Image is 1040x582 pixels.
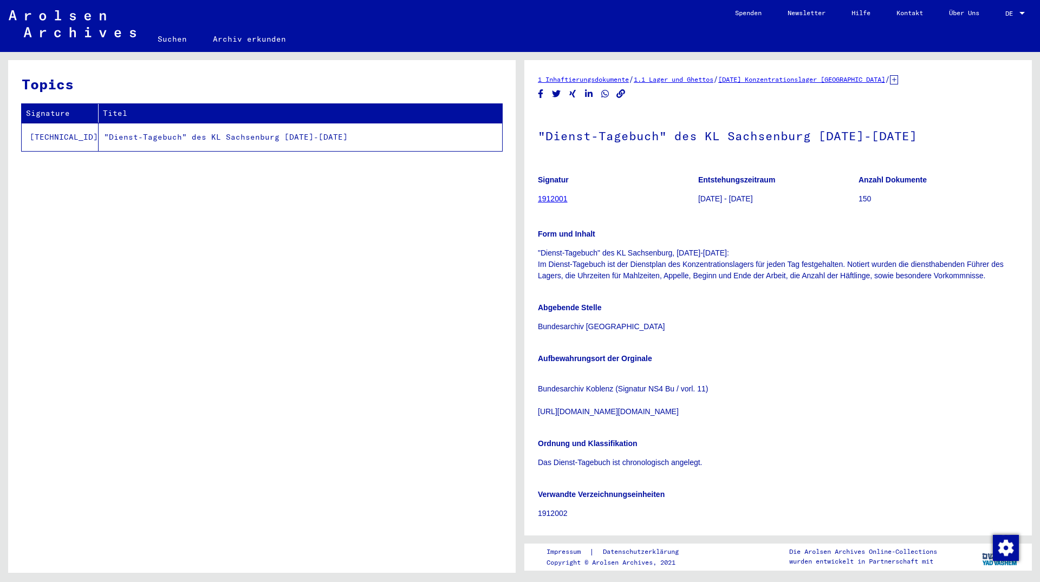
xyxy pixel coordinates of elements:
[583,87,595,101] button: Share on LinkedIn
[538,303,601,312] b: Abgebende Stelle
[629,74,634,84] span: /
[992,534,1018,560] div: Zustimmung ändern
[713,74,718,84] span: /
[538,75,629,83] a: 1 Inhaftierungsdokumente
[22,74,502,95] h3: Topics
[538,175,569,184] b: Signatur
[538,111,1018,159] h1: "Dienst-Tagebuch" des KL Sachsenburg [DATE]-[DATE]
[538,457,1018,468] p: Das Dienst-Tagebuch ist chronologisch angelegt.
[538,439,638,448] b: Ordnung und Klassifikation
[567,87,578,101] button: Share on Xing
[859,175,927,184] b: Anzahl Dokumente
[634,75,713,83] a: 1.1 Lager und Ghettos
[547,558,692,567] p: Copyright © Arolsen Archives, 2021
[99,104,502,123] th: Titel
[993,535,1019,561] img: Zustimmung ändern
[538,194,568,203] a: 1912001
[859,193,1018,205] p: 150
[600,87,611,101] button: Share on WhatsApp
[789,547,937,557] p: Die Arolsen Archives Online-Collections
[538,247,1018,282] p: "Dienst-Tagebuch" des KL Sachsenburg, [DATE]-[DATE]: Im Dienst-Tagebuch ist der Dienstplan des Ko...
[1005,10,1017,17] span: DE
[615,87,627,101] button: Copy link
[594,546,692,558] a: Datenschutzerklärung
[535,87,547,101] button: Share on Facebook
[698,175,775,184] b: Entstehungszeitraum
[980,543,1020,570] img: yv_logo.png
[538,321,1018,332] p: Bundesarchiv [GEOGRAPHIC_DATA]
[538,490,665,499] b: Verwandte Verzeichnungseinheiten
[538,354,652,363] b: Aufbewahrungsort der Orginale
[145,26,200,52] a: Suchen
[22,123,99,151] td: [TECHNICAL_ID]
[200,26,299,52] a: Archiv erkunden
[698,193,858,205] p: [DATE] - [DATE]
[547,546,589,558] a: Impressum
[551,87,562,101] button: Share on Twitter
[538,230,595,238] b: Form und Inhalt
[547,546,692,558] div: |
[99,123,502,151] td: "Dienst-Tagebuch" des KL Sachsenburg [DATE]-[DATE]
[22,104,99,123] th: Signature
[9,10,136,37] img: Arolsen_neg.svg
[718,75,885,83] a: [DATE] Konzentrationslager [GEOGRAPHIC_DATA]
[789,557,937,566] p: wurden entwickelt in Partnerschaft mit
[538,508,1018,519] p: 1912002
[538,372,1018,417] p: Bundesarchiv Koblenz (Signatur NS4 Bu / vorl. 11) [URL][DOMAIN_NAME][DOMAIN_NAME]
[885,74,890,84] span: /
